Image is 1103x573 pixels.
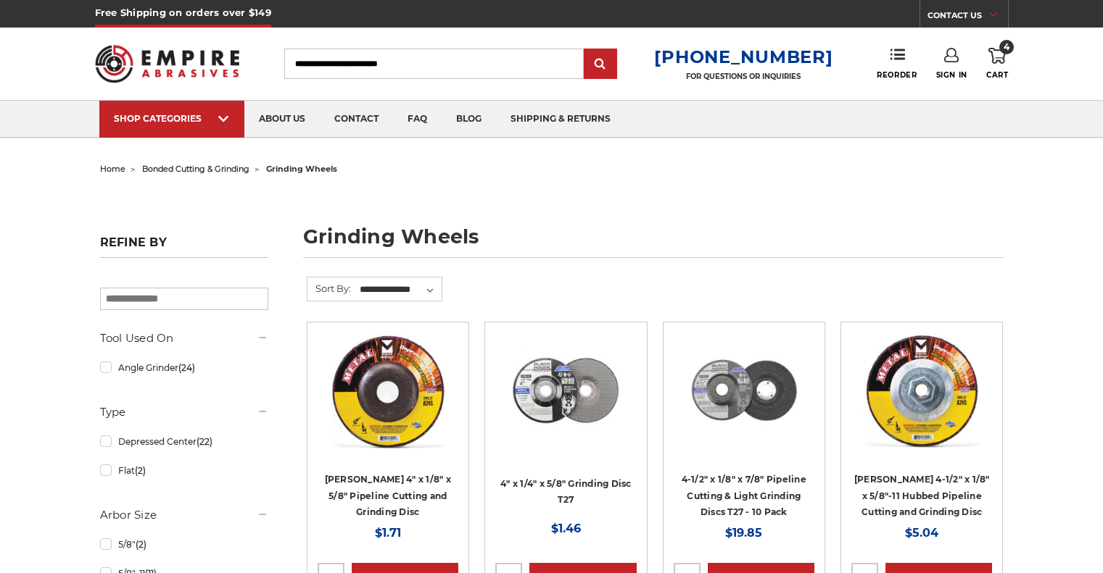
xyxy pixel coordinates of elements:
h5: Tool Used On [100,330,268,347]
a: 5/8" [100,532,268,557]
a: contact [320,101,393,138]
a: shipping & returns [496,101,625,138]
a: View of Black Hawk's 4 1/2 inch T27 pipeline disc, showing both front and back of the grinding wh... [674,332,814,473]
select: Sort By: [358,279,442,301]
div: SHOP CATEGORIES [114,113,230,124]
a: home [100,164,125,174]
img: 4 inch BHA grinding wheels [508,332,624,448]
a: [PERSON_NAME] 4" x 1/8" x 5/8" Pipeline Cutting and Grinding Disc [325,474,451,517]
span: Reorder [877,70,917,80]
a: Angle Grinder [100,355,268,380]
img: Mercer 4" x 1/8" x 5/8 Cutting and Light Grinding Wheel [330,332,446,448]
span: Cart [986,70,1008,80]
span: grinding wheels [266,164,337,174]
span: $1.71 [375,526,401,540]
span: (2) [135,465,146,476]
a: [PHONE_NUMBER] [654,46,833,67]
a: Flat [100,458,268,483]
a: 4 inch BHA grinding wheels [495,332,636,473]
a: bonded cutting & grinding [142,164,249,174]
img: View of Black Hawk's 4 1/2 inch T27 pipeline disc, showing both front and back of the grinding wh... [686,332,802,448]
h5: Arbor Size [100,506,268,524]
p: FOR QUESTIONS OR INQUIRIES [654,72,833,81]
a: about us [244,101,320,138]
span: (22) [197,436,212,447]
span: $19.85 [725,526,762,540]
a: [PERSON_NAME] 4-1/2" x 1/8" x 5/8"-11 Hubbed Pipeline Cutting and Grinding Disc [854,474,990,517]
label: Sort By: [307,277,351,299]
a: CONTACT US [928,7,1008,28]
a: 4 Cart [986,48,1008,80]
span: 4 [999,40,1014,54]
span: (24) [178,362,195,373]
a: Reorder [877,48,917,79]
span: (2) [136,539,146,550]
span: $5.04 [905,526,938,540]
a: 4" x 1/4" x 5/8" Grinding Disc T27 [500,478,632,506]
input: Submit [586,50,615,79]
h5: Type [100,403,268,421]
img: Mercer 4-1/2" x 1/8" x 5/8"-11 Hubbed Cutting and Light Grinding Wheel [864,332,980,448]
img: Empire Abrasives [95,35,240,92]
h1: grinding wheels [303,227,1004,258]
span: Sign In [936,70,967,80]
a: faq [393,101,442,138]
h5: Refine by [100,235,268,258]
span: $1.46 [551,522,581,535]
a: blog [442,101,496,138]
a: Mercer 4-1/2" x 1/8" x 5/8"-11 Hubbed Cutting and Light Grinding Wheel [851,332,992,473]
a: 4-1/2" x 1/8" x 7/8" Pipeline Cutting & Light Grinding Discs T27 - 10 Pack [682,474,806,517]
a: Depressed Center [100,429,268,454]
a: Mercer 4" x 1/8" x 5/8 Cutting and Light Grinding Wheel [318,332,458,473]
